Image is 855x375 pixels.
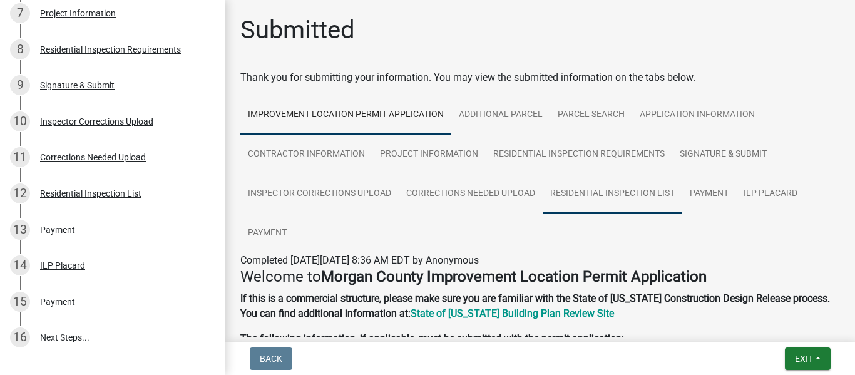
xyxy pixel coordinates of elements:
span: Back [260,354,282,364]
div: 7 [10,3,30,23]
a: State of [US_STATE] Building Plan Review Site [411,307,614,319]
a: Corrections Needed Upload [399,174,543,214]
a: Improvement Location Permit Application [240,95,451,135]
button: Back [250,347,292,370]
div: 15 [10,292,30,312]
strong: Morgan County Improvement Location Permit Application [321,268,707,285]
span: Completed [DATE][DATE] 8:36 AM EDT by Anonymous [240,254,479,266]
a: Signature & Submit [672,135,774,175]
div: 12 [10,183,30,203]
h4: Welcome to [240,268,840,286]
a: ILP Placard [736,174,805,214]
div: Signature & Submit [40,81,115,90]
div: 10 [10,111,30,131]
div: Payment [40,297,75,306]
strong: The following information, if applicable, must be submitted with the permit application: [240,332,624,344]
a: Payment [240,213,294,254]
a: Contractor Information [240,135,372,175]
a: ADDITIONAL PARCEL [451,95,550,135]
div: Residential Inspection Requirements [40,45,181,54]
div: Thank you for submitting your information. You may view the submitted information on the tabs below. [240,70,840,85]
a: Residential Inspection List [543,174,682,214]
strong: If this is a commercial structure, please make sure you are familiar with the State of [US_STATE]... [240,292,830,319]
div: Payment [40,225,75,234]
div: 16 [10,327,30,347]
div: 11 [10,147,30,167]
div: 13 [10,220,30,240]
button: Exit [785,347,831,370]
div: Corrections Needed Upload [40,153,146,162]
div: 8 [10,39,30,59]
a: Application Information [632,95,762,135]
a: Inspector Corrections Upload [240,174,399,214]
div: ILP Placard [40,261,85,270]
div: Residential Inspection List [40,189,141,198]
a: Payment [682,174,736,214]
a: Residential Inspection Requirements [486,135,672,175]
span: Exit [795,354,813,364]
a: Project Information [372,135,486,175]
div: Inspector Corrections Upload [40,117,153,126]
div: Project Information [40,9,116,18]
div: 9 [10,75,30,95]
h1: Submitted [240,15,355,45]
div: 14 [10,255,30,275]
a: Parcel search [550,95,632,135]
